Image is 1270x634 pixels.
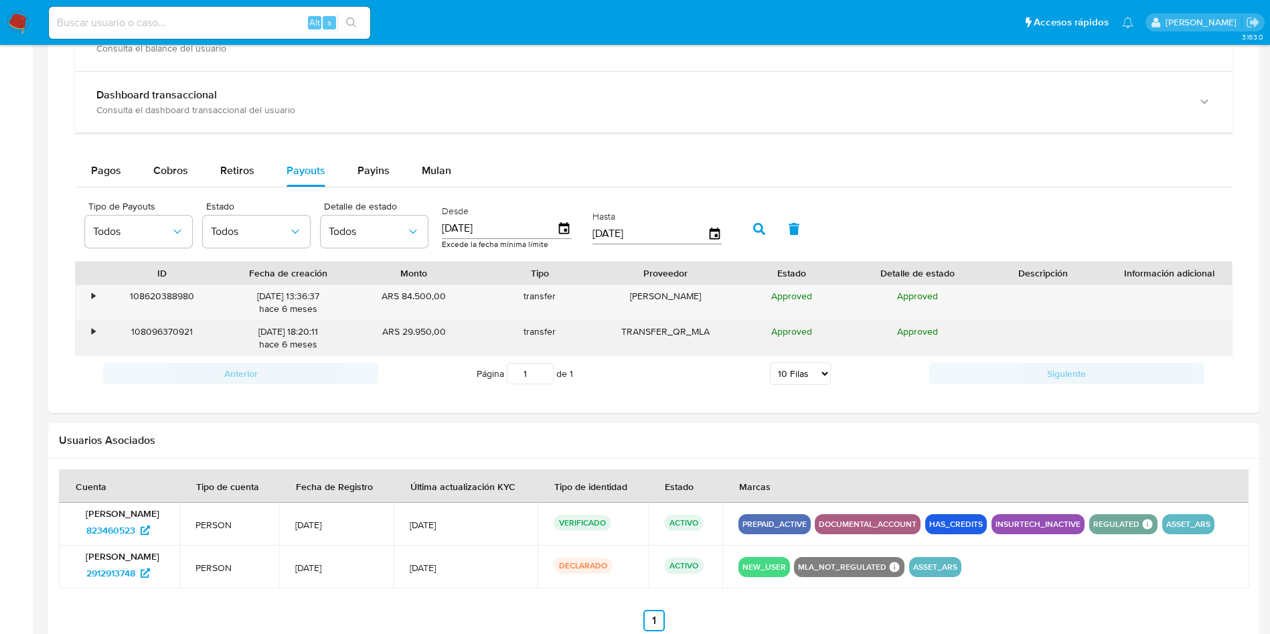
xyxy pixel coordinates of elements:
span: 3.163.0 [1242,31,1263,42]
span: s [327,16,331,29]
span: Accesos rápidos [1034,15,1109,29]
button: search-icon [337,13,365,32]
p: sandra.helbardt@mercadolibre.com [1166,16,1241,29]
input: Buscar usuario o caso... [49,14,370,31]
span: Alt [309,16,320,29]
h2: Usuarios Asociados [59,434,1249,447]
a: Salir [1246,15,1260,29]
a: Notificaciones [1122,17,1133,28]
